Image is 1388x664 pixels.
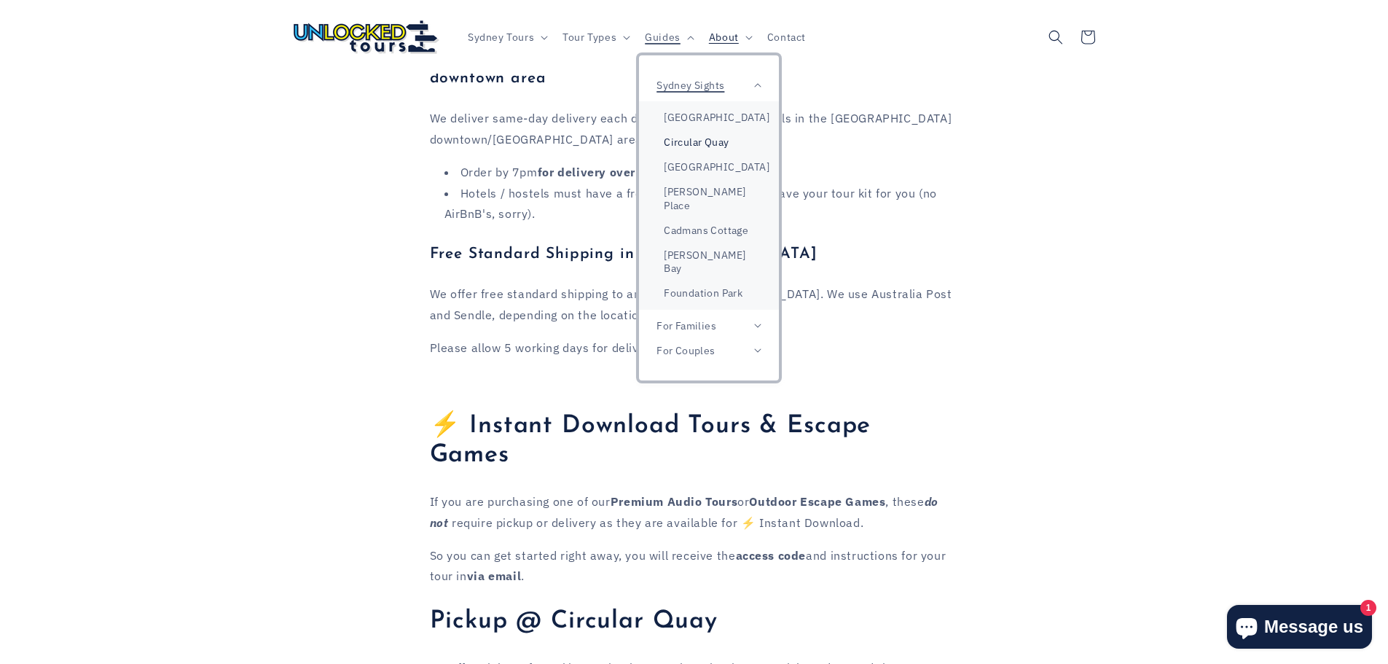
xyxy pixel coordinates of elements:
span: Sydney Sights [656,79,724,92]
span: For Families [656,319,716,332]
a: [GEOGRAPHIC_DATA] [639,105,779,130]
p: If you are purchasing one of our or , these require pickup or delivery as they are available for ... [430,491,959,534]
li: Hotels / hostels must have a front desk where we can leave your tour kit for you (no AirBnB's, so... [444,183,959,225]
strong: via email [467,569,521,583]
h4: Free Standard Shipping in [GEOGRAPHIC_DATA] [430,245,959,264]
summary: Guides [636,21,700,52]
strong: Outdoor Escape Games [749,494,885,509]
strong: do not [430,494,938,530]
p: So you can get started right away, you will receive the and instructions for your tour in . [430,545,959,587]
h2: Pickup @ Circular Quay [430,607,959,637]
p: Please allow 5 working days for delivery. [430,337,959,359]
a: Foundation Park [639,281,779,305]
span: Tour Types [562,30,616,43]
strong: access code [736,548,807,563]
summary: Search [1040,21,1072,53]
summary: Sydney Sights [639,73,779,98]
a: [PERSON_NAME] Place [639,179,779,217]
a: Contact [758,21,815,52]
img: Unlocked Tours [294,20,439,54]
span: Sydney Tours [468,30,534,43]
a: [GEOGRAPHIC_DATA] [639,155,779,179]
summary: About [700,21,758,52]
a: [PERSON_NAME] Bay [639,243,779,281]
h2: ⚡ Instant Download Tours & Escape Games [430,412,959,472]
p: We offer free standard shipping to anywhere in [GEOGRAPHIC_DATA]. We use Australia Post and Sendl... [430,284,959,326]
span: About [709,30,739,43]
a: Circular Quay [639,130,779,155]
summary: Sydney Tours [459,21,554,52]
strong: for delivery overnight [538,165,667,179]
summary: For Couples [639,338,779,363]
p: We deliver same-day delivery each day to all hotels and hostels in the [GEOGRAPHIC_DATA] downtown... [430,108,959,150]
summary: Tour Types [554,21,636,52]
summary: For Families [639,313,779,337]
li: Order by 7pm [444,162,959,183]
span: For Couples [656,344,715,357]
inbox-online-store-chat: Shopify online store chat [1223,605,1376,652]
span: Guides [645,30,681,43]
span: Contact [767,30,806,43]
a: Unlocked Tours [288,15,444,59]
a: Cadmans Cottage [639,218,779,243]
strong: Premium Audio Tours [611,494,737,509]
